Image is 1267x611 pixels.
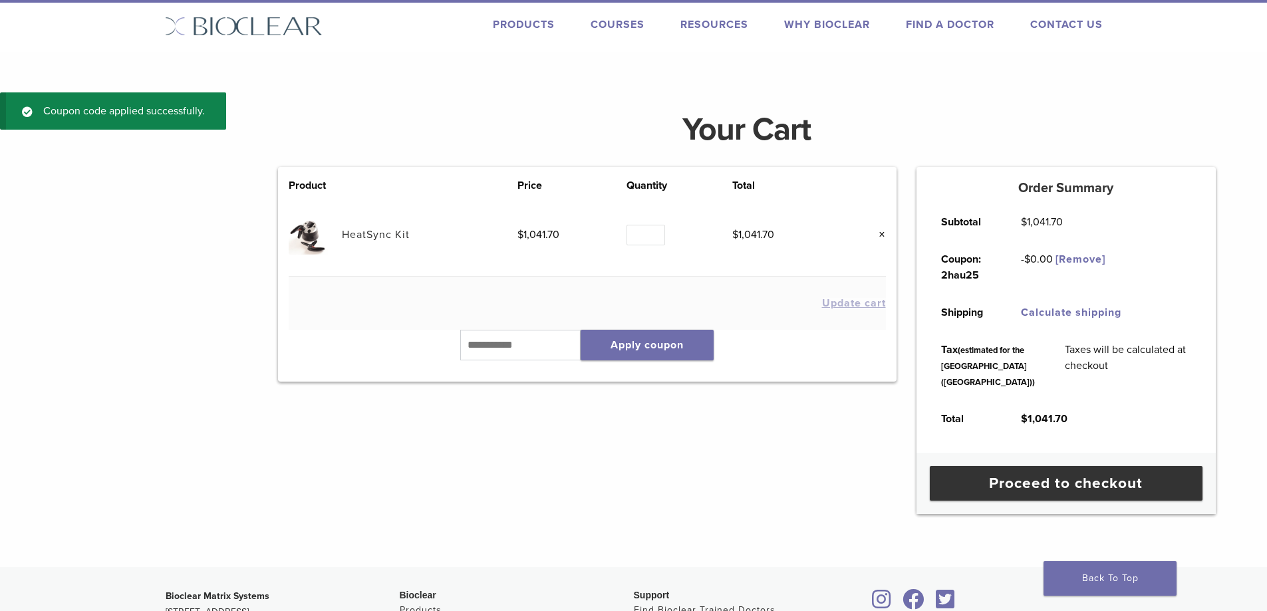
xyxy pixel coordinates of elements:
a: Calculate shipping [1021,306,1121,319]
a: Proceed to checkout [930,466,1202,501]
button: Apply coupon [581,330,714,360]
span: Support [634,590,670,600]
a: Resources [680,18,748,31]
a: Bioclear [868,597,896,610]
bdi: 1,041.70 [1021,215,1063,229]
a: Back To Top [1044,561,1177,596]
a: Courses [591,18,644,31]
th: Coupon: 2hau25 [926,241,1006,294]
small: (estimated for the [GEOGRAPHIC_DATA] ([GEOGRAPHIC_DATA])) [941,345,1035,388]
button: Update cart [822,298,886,308]
span: $ [1021,412,1028,426]
bdi: 1,041.70 [517,228,559,241]
span: Bioclear [400,590,436,600]
bdi: 1,041.70 [1021,412,1067,426]
td: - [1006,241,1121,294]
a: Find A Doctor [906,18,994,31]
a: Why Bioclear [784,18,870,31]
h5: Order Summary [916,180,1216,196]
img: Bioclear [165,17,323,36]
strong: Bioclear Matrix Systems [166,590,269,602]
span: $ [1021,215,1027,229]
a: Remove this item [869,226,886,243]
th: Tax [926,331,1050,400]
span: $ [732,228,738,241]
th: Product [289,178,342,193]
th: Shipping [926,294,1006,331]
th: Total [732,178,841,193]
a: Bioclear [899,597,929,610]
th: Total [926,400,1006,437]
th: Subtotal [926,203,1006,241]
h1: Your Cart [268,114,1226,146]
span: $ [517,228,523,241]
bdi: 1,041.70 [732,228,774,241]
a: Bioclear [932,597,960,610]
th: Price [517,178,627,193]
span: 0.00 [1024,253,1053,266]
a: Remove 2hau25 coupon [1056,253,1105,266]
a: HeatSync Kit [342,228,410,241]
span: $ [1024,253,1030,266]
td: Taxes will be calculated at checkout [1050,331,1206,400]
img: HeatSync Kit [289,215,328,254]
a: Products [493,18,555,31]
th: Quantity [627,178,732,193]
a: Contact Us [1030,18,1103,31]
